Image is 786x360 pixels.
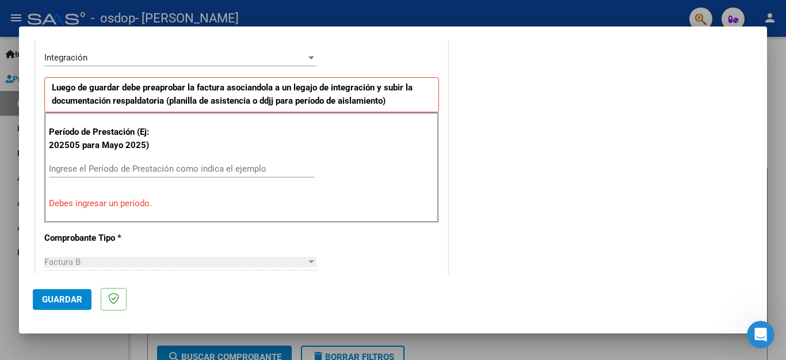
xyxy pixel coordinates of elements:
[52,82,413,106] strong: Luego de guardar debe preaprobar la factura asociandola a un legajo de integración y subir la doc...
[49,197,434,210] p: Debes ingresar un período.
[42,294,82,305] span: Guardar
[44,232,163,245] p: Comprobante Tipo *
[49,126,165,151] p: Período de Prestación (Ej: 202505 para Mayo 2025)
[44,257,81,267] span: Factura B
[747,321,774,348] iframe: Intercom live chat
[44,52,87,63] span: Integración
[33,289,91,310] button: Guardar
